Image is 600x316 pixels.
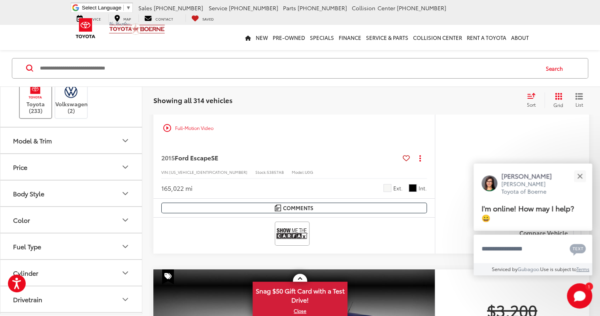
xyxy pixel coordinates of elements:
[336,25,364,50] a: Finance
[588,284,590,288] span: 1
[39,58,538,77] input: Search by Make, Model, or Keyword
[60,82,82,100] img: Vic Vaughan Toyota of Boerne in Boerne, TX)
[492,265,517,272] span: Serviced by
[13,190,44,197] div: Body Style
[13,137,52,144] div: Model & Trim
[169,169,247,175] span: [US_VEHICLE_IDENTIFICATION_NUMBER]
[71,15,100,41] img: Toyota
[575,101,583,107] span: List
[527,101,536,107] span: Sort
[308,25,336,50] a: Specials
[298,4,347,12] span: [PHONE_NUMBER]
[121,268,130,277] div: Cylinder
[121,294,130,304] div: Drivetrain
[0,154,143,180] button: PricePrice
[501,171,560,180] p: [PERSON_NAME]
[283,204,313,212] span: Comments
[419,184,427,192] span: Int.
[82,5,131,11] a: Select Language​
[123,5,124,11] span: ​
[517,265,540,272] a: Gubagoo.
[108,14,137,22] a: Map
[154,4,203,12] span: [PHONE_NUMBER]
[474,164,592,275] div: Close[PERSON_NAME][PERSON_NAME] Toyota of BoerneI'm online! How may I help? 😀Type your messageCha...
[13,295,42,303] div: Drivetrain
[121,135,130,145] div: Model & Trim
[82,5,121,11] span: Select Language
[121,188,130,198] div: Body Style
[153,95,232,104] span: Showing all 314 vehicles
[474,235,592,263] textarea: Type your message
[162,269,174,284] span: Special
[55,82,87,114] label: Volkswagen (2)
[229,4,278,12] span: [PHONE_NUMBER]
[501,180,560,196] p: [PERSON_NAME] Toyota of Boerne
[20,82,52,114] label: Toyota (233)
[393,184,403,192] span: Ext.
[276,223,308,244] img: View CARFAX report
[25,82,46,100] img: Vic Vaughan Toyota of Boerne in Boerne, TX)
[553,101,563,108] span: Grid
[538,58,574,78] button: Search
[202,16,214,21] span: Saved
[411,25,464,50] a: Collision Center
[364,25,411,50] a: Service & Parts: Opens in a new tab
[253,282,347,307] span: Snag $50 Gift Card with a Test Drive!
[283,4,296,12] span: Parts
[0,181,143,206] button: Body StyleBody Style
[185,14,220,22] a: My Saved Vehicles
[109,21,165,35] img: Vic Vaughan Toyota of Boerne
[409,184,417,192] span: Black
[544,92,569,108] button: Grid View
[567,283,592,308] button: Toggle Chat Window
[121,162,130,171] div: Price
[0,286,143,312] button: DrivetrainDrivetrain
[71,14,107,22] a: Service
[540,265,576,272] span: Use is subject to
[305,169,313,175] span: U0G
[253,25,270,50] a: New
[352,4,395,12] span: Collision Center
[569,92,589,108] button: List View
[383,184,391,192] span: Oxford White
[267,169,284,175] span: 53857AB
[243,25,253,50] a: Home
[0,207,143,233] button: ColorColor
[121,241,130,251] div: Fuel Type
[419,155,421,161] span: dropdown dots
[13,243,41,250] div: Fuel Type
[292,169,305,175] span: Model:
[570,243,586,256] svg: Text
[0,260,143,286] button: CylinderCylinder
[0,128,143,153] button: Model & TrimModel & Trim
[576,265,589,272] a: Terms
[161,203,427,213] button: Comments
[413,151,427,165] button: Actions
[209,4,227,12] span: Service
[138,4,152,12] span: Sales
[396,4,446,12] span: [PHONE_NUMBER]
[275,205,281,211] img: Comments
[211,153,218,162] span: SE
[175,153,211,162] span: Ford Escape
[161,153,175,162] span: 2015
[13,216,30,224] div: Color
[161,169,169,175] span: VIN:
[464,25,509,50] a: Rent a Toyota
[161,153,400,162] a: 2015Ford EscapeSE
[13,163,27,171] div: Price
[121,215,130,224] div: Color
[481,203,574,223] span: I'm online! How may I help? 😀
[161,184,192,193] div: 165,022 mi
[138,14,179,22] a: Contact
[571,167,588,184] button: Close
[0,233,143,259] button: Fuel TypeFuel Type
[13,269,38,276] div: Cylinder
[567,240,588,258] button: Chat with SMS
[126,5,131,11] span: ▼
[567,283,592,308] svg: Start Chat
[255,169,267,175] span: Stock:
[270,25,308,50] a: Pre-Owned
[509,25,531,50] a: About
